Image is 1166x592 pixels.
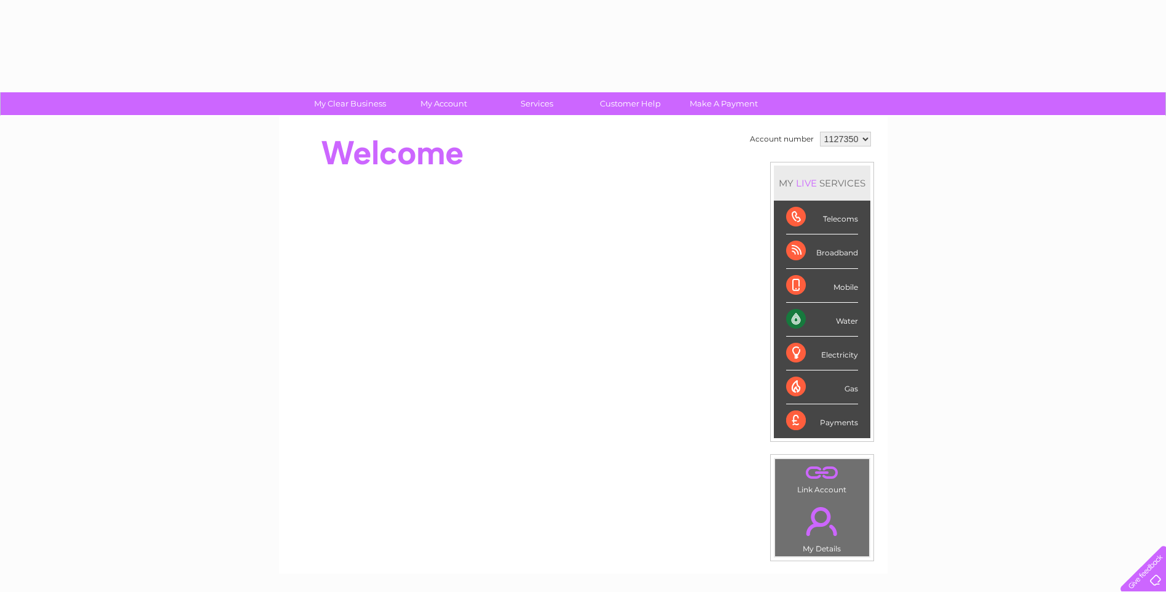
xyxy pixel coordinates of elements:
div: Electricity [786,337,858,370]
a: . [778,462,866,484]
td: Account number [747,129,817,150]
div: Broadband [786,234,858,268]
a: Make A Payment [673,92,774,115]
div: MY SERVICES [774,166,870,201]
a: . [778,500,866,543]
td: Link Account [774,458,870,497]
td: My Details [774,497,870,557]
div: Gas [786,370,858,404]
div: Telecoms [786,201,858,234]
div: Payments [786,404,858,438]
div: Water [786,303,858,337]
div: LIVE [794,177,819,189]
a: Services [486,92,588,115]
a: My Clear Business [299,92,401,115]
a: Customer Help [580,92,681,115]
div: Mobile [786,269,858,303]
a: My Account [393,92,494,115]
